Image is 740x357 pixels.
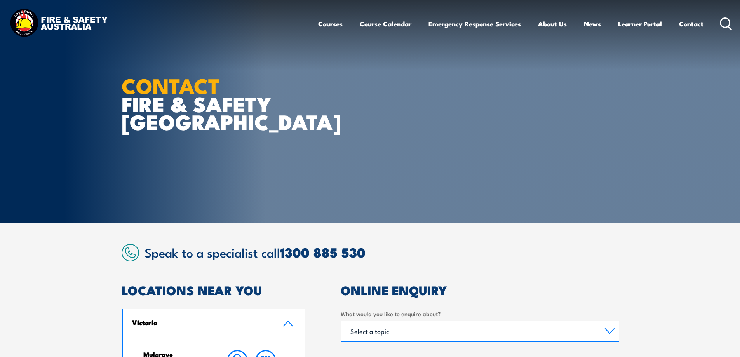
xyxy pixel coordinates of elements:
[360,14,411,34] a: Course Calendar
[122,76,313,131] h1: FIRE & SAFETY [GEOGRAPHIC_DATA]
[584,14,601,34] a: News
[132,318,271,327] h4: Victoria
[145,245,619,259] h2: Speak to a specialist call
[428,14,521,34] a: Emergency Response Services
[122,69,220,101] strong: CONTACT
[538,14,567,34] a: About Us
[618,14,662,34] a: Learner Portal
[122,284,306,295] h2: LOCATIONS NEAR YOU
[280,242,366,262] a: 1300 885 530
[341,284,619,295] h2: ONLINE ENQUIRY
[341,309,619,318] label: What would you like to enquire about?
[123,309,306,338] a: Victoria
[679,14,703,34] a: Contact
[318,14,343,34] a: Courses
